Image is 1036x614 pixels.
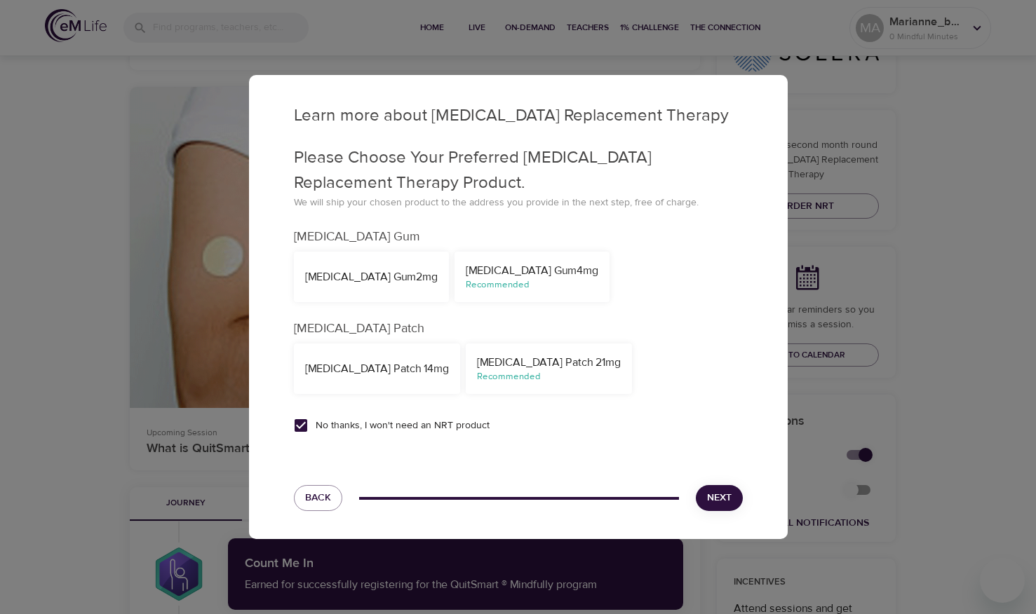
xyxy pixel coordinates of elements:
span: No thanks, I won't need an NRT product [316,418,490,433]
p: [MEDICAL_DATA] Gum [294,227,743,246]
span: Next [707,489,732,507]
div: [MEDICAL_DATA] Gum 4mg [466,263,598,279]
div: [MEDICAL_DATA] Gum 2mg [305,269,438,285]
p: [MEDICAL_DATA] Patch [294,319,743,338]
span: Back [305,489,331,507]
p: We will ship your chosen product to the address you provide in the next step, free of charge. [294,196,743,210]
button: Next [696,485,743,511]
div: [MEDICAL_DATA] Patch 14mg [305,361,449,377]
button: Back [294,485,342,511]
div: [MEDICAL_DATA] Patch 21mg [477,355,621,371]
div: Recommended [477,370,621,383]
div: Recommended [466,278,598,292]
p: Please Choose Your Preferred [MEDICAL_DATA] Replacement Therapy Product. [294,145,743,196]
p: Learn more about [MEDICAL_DATA] Replacement Therapy [294,103,743,128]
